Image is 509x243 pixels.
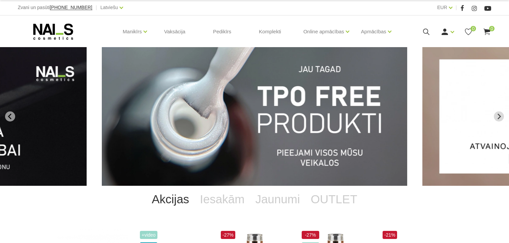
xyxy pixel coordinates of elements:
a: Online apmācības [303,18,344,45]
a: Komplekti [253,15,287,48]
button: Next slide [494,111,504,121]
span: -27% [221,231,235,239]
a: Apmācības [361,18,386,45]
span: 0 [471,26,476,31]
button: Go to last slide [5,111,15,121]
span: | [456,3,457,12]
span: -21% [383,231,397,239]
a: Pedikīrs [208,15,237,48]
a: 0 [483,28,491,36]
li: 1 of 12 [102,47,407,186]
a: Akcijas [146,186,194,213]
span: | [96,3,97,12]
a: Manikīrs [123,18,142,45]
a: Jaunumi [250,186,305,213]
span: +Video [140,231,157,239]
span: -27% [302,231,319,239]
a: EUR [437,3,447,11]
a: [PHONE_NUMBER] [50,5,92,10]
span: 0 [489,26,495,31]
a: Vaksācija [159,15,191,48]
a: Latviešu [100,3,118,11]
a: Iesakām [194,186,250,213]
a: 0 [464,28,473,36]
div: Zvani un pasūti [18,3,92,12]
a: OUTLET [305,186,363,213]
